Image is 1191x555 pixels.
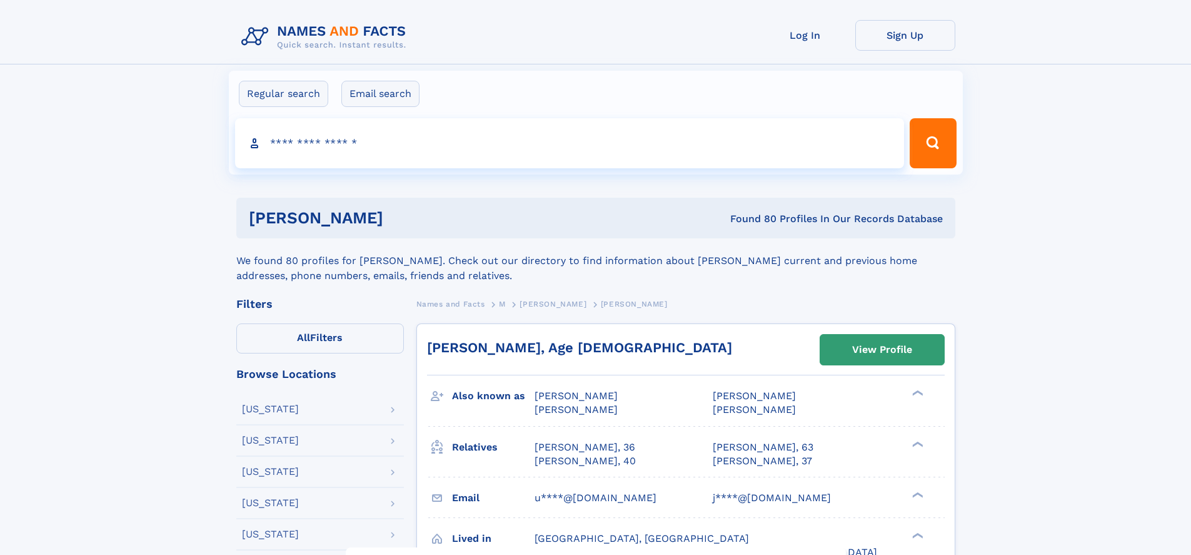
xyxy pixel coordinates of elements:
[236,20,416,54] img: Logo Names and Facts
[236,323,404,354] label: Filters
[855,20,955,51] a: Sign Up
[909,389,924,397] div: ❯
[236,369,404,380] div: Browse Locations
[535,390,618,402] span: [PERSON_NAME]
[297,332,310,344] span: All
[416,296,485,312] a: Names and Facts
[601,300,668,308] span: [PERSON_NAME]
[452,528,535,549] h3: Lived in
[239,81,328,107] label: Regular search
[249,210,557,226] h1: [PERSON_NAME]
[755,20,855,51] a: Log In
[520,300,586,308] span: [PERSON_NAME]
[236,238,955,283] div: We found 80 profiles for [PERSON_NAME]. Check out our directory to find information about [PERSON...
[820,335,944,365] a: View Profile
[713,454,812,468] a: [PERSON_NAME], 37
[242,404,299,414] div: [US_STATE]
[242,498,299,508] div: [US_STATE]
[910,118,956,168] button: Search Button
[242,529,299,539] div: [US_STATE]
[452,437,535,458] h3: Relatives
[427,340,732,355] a: [PERSON_NAME], Age [DEMOGRAPHIC_DATA]
[535,440,635,454] a: [PERSON_NAME], 36
[242,435,299,446] div: [US_STATE]
[909,491,924,499] div: ❯
[535,454,636,468] a: [PERSON_NAME], 40
[452,487,535,509] h3: Email
[499,296,506,312] a: M
[341,81,420,107] label: Email search
[535,532,749,544] span: [GEOGRAPHIC_DATA], [GEOGRAPHIC_DATA]
[499,300,506,308] span: M
[235,118,905,168] input: search input
[713,440,813,454] a: [PERSON_NAME], 63
[452,385,535,407] h3: Also known as
[909,531,924,539] div: ❯
[556,212,943,226] div: Found 80 Profiles In Our Records Database
[852,335,912,364] div: View Profile
[520,296,586,312] a: [PERSON_NAME]
[909,440,924,448] div: ❯
[236,298,404,310] div: Filters
[535,404,618,415] span: [PERSON_NAME]
[713,404,796,415] span: [PERSON_NAME]
[242,467,299,477] div: [US_STATE]
[713,390,796,402] span: [PERSON_NAME]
